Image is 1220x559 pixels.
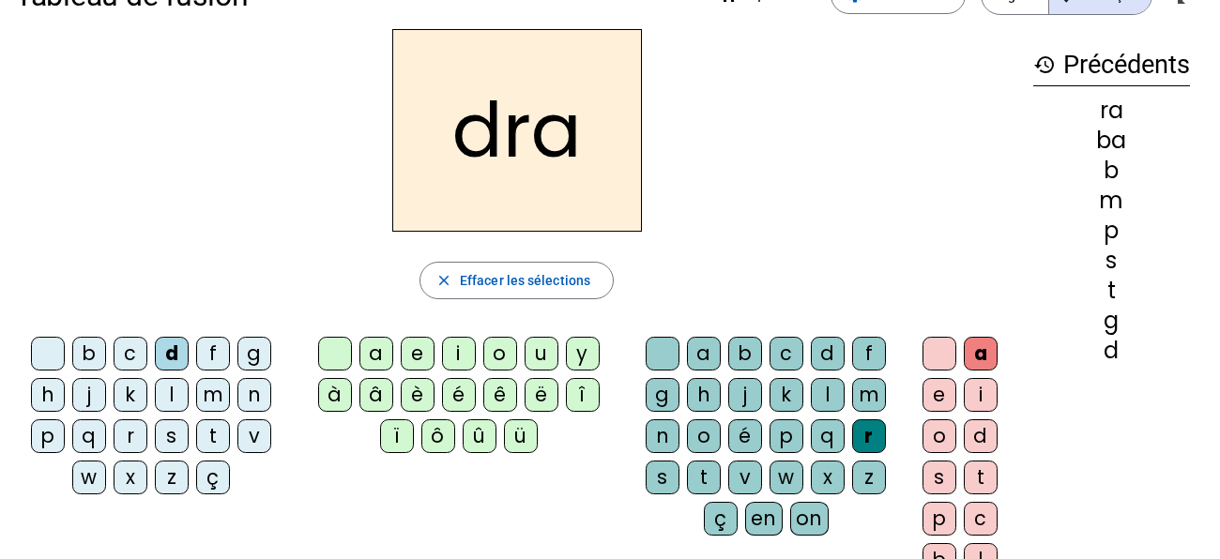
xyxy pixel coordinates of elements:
div: on [790,502,829,536]
div: o [687,419,721,453]
div: v [237,419,271,453]
div: n [237,378,271,412]
div: t [964,461,998,494]
div: ë [525,378,558,412]
button: Effacer les sélections [419,262,614,299]
div: i [964,378,998,412]
div: z [852,461,886,494]
div: s [155,419,189,453]
div: s [1033,249,1190,272]
div: î [566,378,600,412]
h2: dra [392,29,642,232]
div: f [196,337,230,370]
div: o [483,337,517,370]
div: à [318,378,352,412]
span: Effacer les sélections [460,269,590,292]
div: j [72,378,106,412]
div: d [811,337,845,370]
div: c [114,337,147,370]
div: p [31,419,65,453]
div: é [442,378,476,412]
div: o [923,419,956,453]
div: k [114,378,147,412]
div: ê [483,378,517,412]
div: b [72,337,106,370]
div: g [237,337,271,370]
div: x [811,461,845,494]
div: ü [504,419,538,453]
div: ô [421,419,455,453]
div: x [114,461,147,494]
div: p [1033,219,1190,242]
div: z [155,461,189,494]
div: g [1033,310,1190,332]
mat-icon: history [1033,53,1056,76]
div: v [728,461,762,494]
div: t [1033,279,1190,302]
div: d [1033,340,1190,362]
div: d [155,337,189,370]
div: p [770,419,803,453]
div: en [745,502,783,536]
div: m [852,378,886,412]
div: é [728,419,762,453]
div: c [770,337,803,370]
div: j [728,378,762,412]
div: t [196,419,230,453]
div: a [964,337,998,370]
div: a [687,337,721,370]
div: d [964,419,998,453]
div: e [923,378,956,412]
div: r [852,419,886,453]
div: g [646,378,679,412]
div: ï [380,419,414,453]
div: p [923,502,956,536]
div: m [196,378,230,412]
div: m [1033,189,1190,212]
div: w [72,461,106,494]
div: n [646,419,679,453]
div: ç [196,461,230,494]
mat-icon: close [435,272,452,289]
div: f [852,337,886,370]
div: h [687,378,721,412]
div: è [401,378,435,412]
div: l [155,378,189,412]
div: q [811,419,845,453]
div: ç [704,502,738,536]
div: h [31,378,65,412]
div: c [964,502,998,536]
h3: Précédents [1033,44,1190,86]
div: s [923,461,956,494]
div: l [811,378,845,412]
div: y [566,337,600,370]
div: ra [1033,99,1190,122]
div: e [401,337,435,370]
div: â [359,378,393,412]
div: r [114,419,147,453]
div: k [770,378,803,412]
div: b [1033,159,1190,182]
div: q [72,419,106,453]
div: u [525,337,558,370]
div: i [442,337,476,370]
div: s [646,461,679,494]
div: b [728,337,762,370]
div: a [359,337,393,370]
div: t [687,461,721,494]
div: w [770,461,803,494]
div: û [463,419,496,453]
div: ba [1033,129,1190,152]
